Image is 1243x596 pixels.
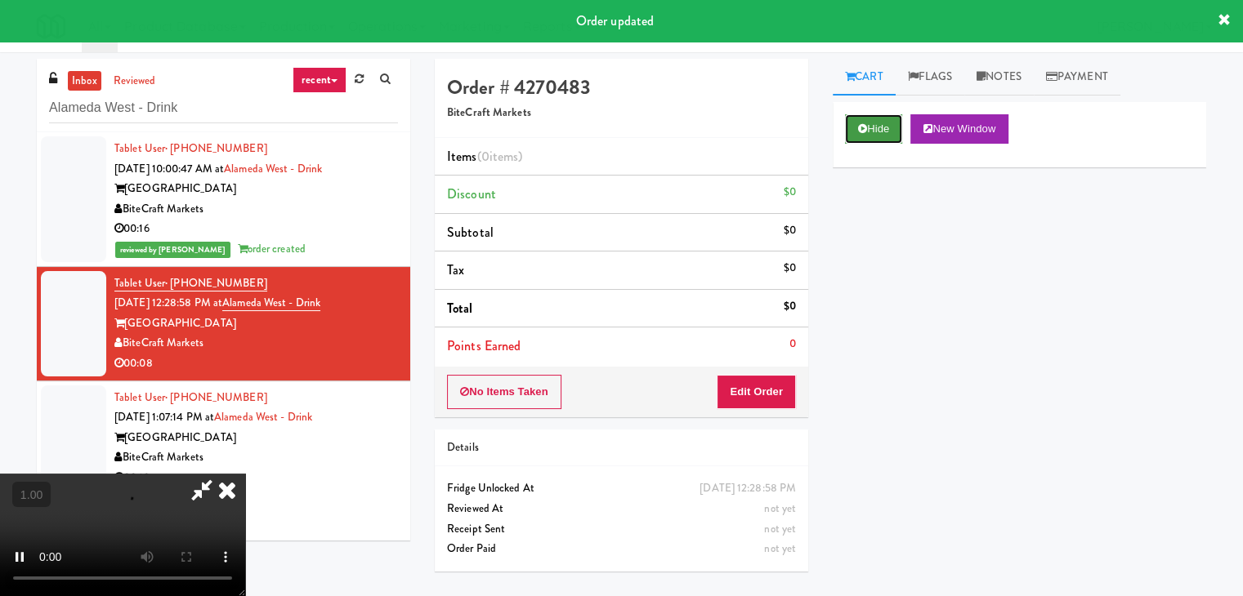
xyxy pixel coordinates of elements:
div: 00:13 [114,468,398,488]
div: Receipt Sent [447,519,796,540]
div: $0 [784,258,796,278]
div: [DATE] 12:28:58 PM [700,478,796,499]
span: Points Earned [447,336,521,355]
a: Flags [896,59,965,96]
span: · [PHONE_NUMBER] [165,140,267,156]
a: Tablet User· [PHONE_NUMBER] [114,140,267,156]
span: Tax [447,260,464,279]
div: Details [447,438,796,458]
li: Tablet User· [PHONE_NUMBER][DATE] 1:07:14 PM atAlameda West - Drink[GEOGRAPHIC_DATA]BiteCraft Mar... [37,381,410,495]
span: Total [447,299,473,318]
span: reviewed by [PERSON_NAME] [115,242,230,258]
a: Tablet User· [PHONE_NUMBER] [114,275,267,291]
span: (0 ) [477,147,523,166]
div: Fridge Unlocked At [447,478,796,499]
div: 00:08 [114,354,398,374]
a: Notes [964,59,1034,96]
a: Alameda West - Drink [222,295,320,311]
div: BiteCraft Markets [114,333,398,354]
a: Alameda West - Drink [224,161,322,176]
div: 00:16 [114,219,398,239]
h5: BiteCraft Markets [447,107,796,119]
div: Reviewed At [447,499,796,519]
span: not yet [764,540,796,556]
a: inbox [68,71,101,91]
div: BiteCraft Markets [114,447,398,468]
div: [GEOGRAPHIC_DATA] [114,179,398,199]
input: Search vision orders [49,93,398,123]
button: New Window [910,114,1008,144]
ng-pluralize: items [490,147,519,166]
li: Tablet User· [PHONE_NUMBER][DATE] 10:00:47 AM atAlameda West - Drink[GEOGRAPHIC_DATA]BiteCraft Ma... [37,132,410,267]
a: recent [293,67,347,93]
span: [DATE] 12:28:58 PM at [114,295,222,310]
div: $0 [784,182,796,202]
h4: Order # 4270483 [447,77,796,98]
span: Items [447,147,522,166]
li: Tablet User· [PHONE_NUMBER][DATE] 12:28:58 PM atAlameda West - Drink[GEOGRAPHIC_DATA]BiteCraft Ma... [37,267,410,381]
span: · [PHONE_NUMBER] [165,389,267,405]
a: Tablet User· [PHONE_NUMBER] [114,389,267,405]
button: Edit Order [717,375,796,409]
div: 0 [789,334,796,354]
span: [DATE] 10:00:47 AM at [114,161,224,176]
span: Subtotal [447,223,494,242]
a: Payment [1034,59,1120,96]
span: not yet [764,500,796,516]
a: Alameda West - Drink [214,409,312,425]
div: [GEOGRAPHIC_DATA] [114,314,398,334]
div: Order Paid [447,539,796,559]
div: BiteCraft Markets [114,199,398,220]
span: Discount [447,185,496,203]
span: · [PHONE_NUMBER] [165,275,267,291]
button: No Items Taken [447,375,561,409]
a: reviewed [110,71,160,91]
span: order created [238,241,306,256]
span: [DATE] 1:07:14 PM at [114,409,214,425]
div: $0 [784,220,796,241]
span: not yet [764,521,796,536]
span: Order updated [576,11,654,30]
a: Cart [833,59,896,96]
div: $0 [784,296,796,317]
div: [GEOGRAPHIC_DATA] [114,428,398,448]
button: Hide [845,114,902,144]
